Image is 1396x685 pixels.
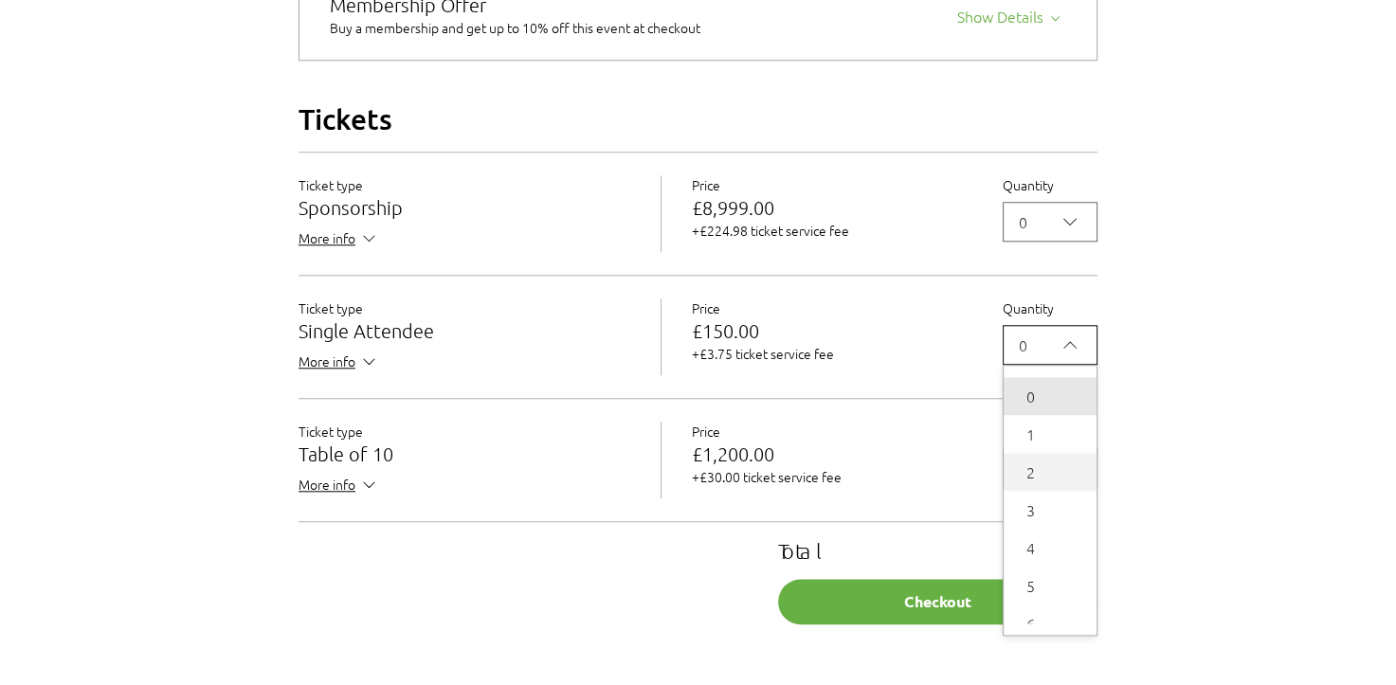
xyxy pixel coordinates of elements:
div: 3 [1004,491,1097,529]
p: +£30.00 ticket service fee [692,467,972,486]
span: 5 [1015,574,1085,597]
p: £8,999.00 [692,198,972,217]
h3: Single Attendee [299,321,630,340]
div: 0 [1004,377,1097,415]
div: 6 [1004,604,1097,642]
button: More info [299,352,379,375]
span: 2 [1015,460,1085,483]
h3: Sponsorship [299,198,630,217]
p: +£3.75 ticket service fee [692,344,972,363]
span: Price [692,422,720,441]
span: 6 [1015,612,1085,635]
p: £150.00 [692,321,972,340]
div: 5 [1004,567,1097,604]
span: Ticket type [299,175,363,194]
button: More info [299,228,379,252]
span: Price [692,175,720,194]
button: More info [299,475,379,498]
p: £1,200.00 [692,444,972,463]
span: Ticket type [299,422,363,441]
span: 3 [1015,498,1085,521]
p: +£224.98 ticket service fee [692,221,972,240]
div: 4 [1004,529,1097,567]
div: 0 [1019,210,1027,233]
div: 0 [1019,333,1027,356]
p: Total [778,541,828,560]
h3: Table of 10 [299,444,630,463]
span: 4 [1015,536,1085,559]
div: Buy a membership and get up to 10% off this event at checkout [330,18,723,37]
span: Price [692,298,720,317]
span: Ticket type [299,298,363,317]
span: 1 [1015,423,1085,445]
label: Quantity [1003,175,1097,194]
div: 1 [1004,415,1097,453]
div: 2 [1004,453,1097,491]
span: 0 [1015,385,1085,407]
h2: Tickets [299,100,1097,137]
button: Checkout [778,579,1097,624]
label: Quantity [1003,298,1097,317]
